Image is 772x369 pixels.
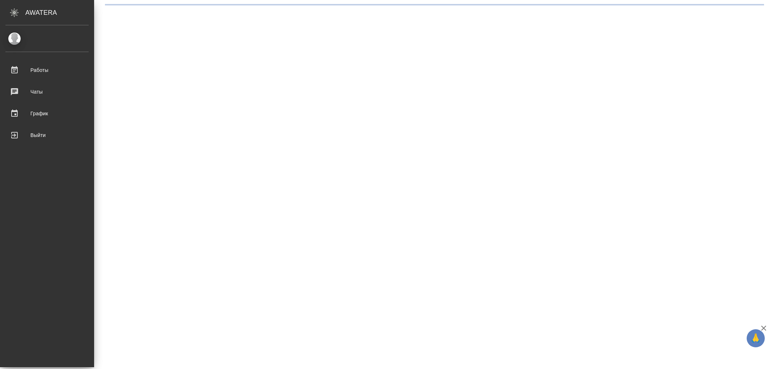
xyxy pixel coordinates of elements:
div: Чаты [5,86,89,97]
span: 🙏 [750,331,762,346]
a: Чаты [2,83,92,101]
a: Работы [2,61,92,79]
div: Выйти [5,130,89,141]
div: График [5,108,89,119]
a: Выйти [2,126,92,144]
button: 🙏 [747,329,765,347]
a: График [2,104,92,123]
div: AWATERA [25,5,94,20]
div: Работы [5,65,89,76]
